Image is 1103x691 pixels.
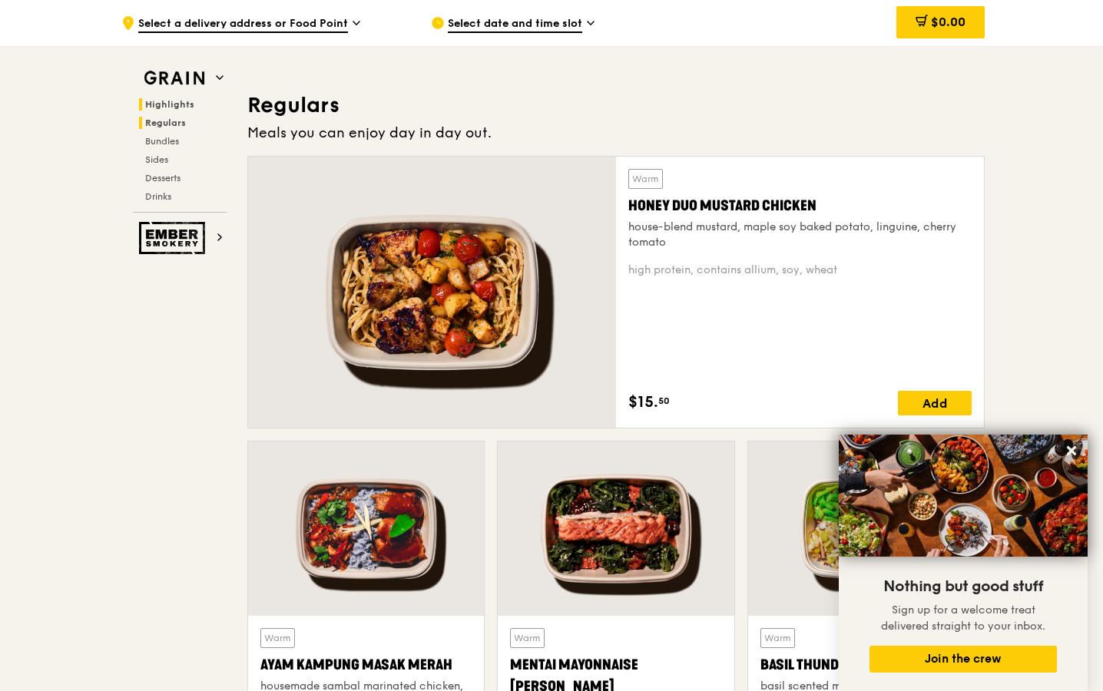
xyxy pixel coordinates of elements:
span: Select a delivery address or Food Point [138,16,348,33]
span: $0.00 [931,15,966,29]
span: Regulars [145,117,186,128]
div: Ayam Kampung Masak Merah [260,654,472,676]
span: Highlights [145,99,194,110]
span: Desserts [145,173,181,183]
div: Meals you can enjoy day in day out. [247,122,985,144]
span: Sides [145,154,168,165]
span: Bundles [145,136,179,147]
span: $15. [628,391,658,414]
div: Warm [260,628,295,648]
div: house-blend mustard, maple soy baked potato, linguine, cherry tomato [628,220,972,250]
div: Honey Duo Mustard Chicken [628,195,972,217]
div: Basil Thunder Tea Rice [760,654,972,676]
div: Warm [760,628,795,648]
img: DSC07876-Edit02-Large.jpeg [839,435,1088,557]
img: Ember Smokery web logo [139,222,210,254]
h3: Regulars [247,91,985,119]
div: Warm [510,628,545,648]
div: Add [898,391,972,415]
div: Warm [628,169,663,189]
span: Sign up for a welcome treat delivered straight to your inbox. [881,603,1045,633]
button: Close [1059,438,1084,463]
div: high protein, contains allium, soy, wheat [628,263,972,278]
span: Select date and time slot [448,16,582,33]
button: Join the crew [869,646,1057,673]
img: Grain web logo [139,64,210,92]
span: Drinks [145,191,171,202]
span: 50 [658,395,670,407]
span: Nothing but good stuff [883,577,1043,596]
